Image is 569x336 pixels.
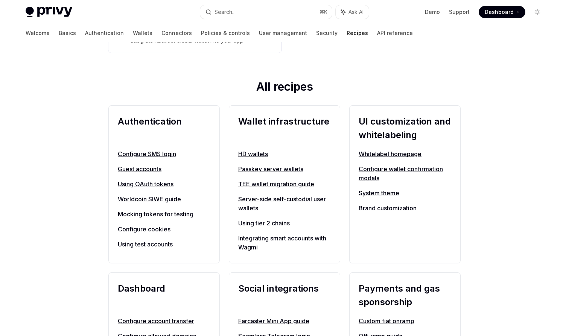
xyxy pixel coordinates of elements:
[359,189,451,198] a: System theme
[359,282,451,309] h2: Payments and gas sponsorship
[238,316,331,325] a: Farcaster Mini App guide
[118,195,210,204] a: Worldcoin SIWE guide
[377,24,413,42] a: API reference
[359,164,451,182] a: Configure wallet confirmation modals
[118,210,210,219] a: Mocking tokens for testing
[26,24,50,42] a: Welcome
[201,24,250,42] a: Policies & controls
[485,8,514,16] span: Dashboard
[359,149,451,158] a: Whitelabel homepage
[479,6,525,18] a: Dashboard
[59,24,76,42] a: Basics
[238,115,331,142] h2: Wallet infrastructure
[259,24,307,42] a: User management
[425,8,440,16] a: Demo
[118,240,210,249] a: Using test accounts
[359,115,451,142] h2: UI customization and whitelabeling
[531,6,543,18] button: Toggle dark mode
[118,179,210,189] a: Using OAuth tokens
[238,164,331,173] a: Passkey server wallets
[238,234,331,252] a: Integrating smart accounts with Wagmi
[108,80,461,96] h2: All recipes
[238,282,331,309] h2: Social integrations
[133,24,152,42] a: Wallets
[336,5,369,19] button: Ask AI
[347,24,368,42] a: Recipes
[238,219,331,228] a: Using tier 2 chains
[118,282,210,309] h2: Dashboard
[449,8,470,16] a: Support
[118,115,210,142] h2: Authentication
[161,24,192,42] a: Connectors
[348,8,364,16] span: Ask AI
[215,8,236,17] div: Search...
[238,149,331,158] a: HD wallets
[359,316,451,325] a: Custom fiat onramp
[238,179,331,189] a: TEE wallet migration guide
[118,316,210,325] a: Configure account transfer
[359,204,451,213] a: Brand customization
[118,164,210,173] a: Guest accounts
[238,195,331,213] a: Server-side self-custodial user wallets
[319,9,327,15] span: ⌘ K
[316,24,338,42] a: Security
[200,5,332,19] button: Search...⌘K
[26,7,72,17] img: light logo
[85,24,124,42] a: Authentication
[118,225,210,234] a: Configure cookies
[118,149,210,158] a: Configure SMS login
